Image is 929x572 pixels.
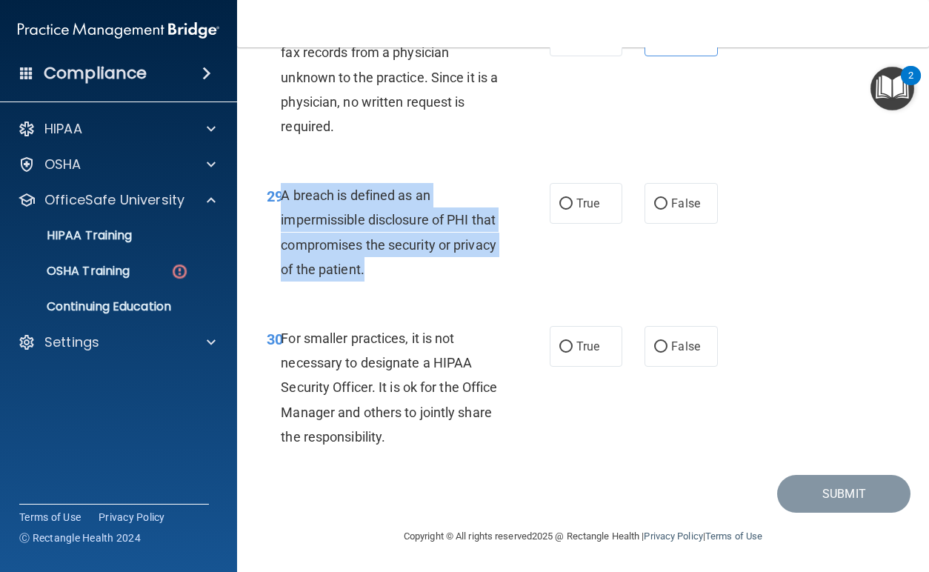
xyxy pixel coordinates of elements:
[44,333,99,351] p: Settings
[18,16,219,45] img: PMB logo
[44,63,147,84] h4: Compliance
[908,76,913,95] div: 2
[18,333,216,351] a: Settings
[281,20,498,134] span: The practice receives a request to fax records from a physician unknown to the practice. Since it...
[576,339,599,353] span: True
[18,191,216,209] a: OfficeSafe University
[44,191,184,209] p: OfficeSafe University
[99,510,165,525] a: Privacy Policy
[576,196,599,210] span: True
[267,187,283,205] span: 29
[10,228,132,243] p: HIPAA Training
[559,199,573,210] input: True
[313,513,853,560] div: Copyright © All rights reserved 2025 @ Rectangle Health | |
[18,120,216,138] a: HIPAA
[281,330,497,445] span: For smaller practices, it is not necessary to designate a HIPAA Security Officer. It is ok for th...
[705,531,762,542] a: Terms of Use
[10,264,130,279] p: OSHA Training
[19,531,141,545] span: Ⓒ Rectangle Health 2024
[671,339,700,353] span: False
[671,196,700,210] span: False
[654,342,667,353] input: False
[44,120,82,138] p: HIPAA
[559,342,573,353] input: True
[44,156,81,173] p: OSHA
[673,467,911,526] iframe: Drift Widget Chat Controller
[654,199,667,210] input: False
[281,187,496,277] span: A breach is defined as an impermissible disclosure of PHI that compromises the security or privac...
[18,156,216,173] a: OSHA
[644,531,702,542] a: Privacy Policy
[10,299,212,314] p: Continuing Education
[267,330,283,348] span: 30
[870,67,914,110] button: Open Resource Center, 2 new notifications
[170,262,189,281] img: danger-circle.6113f641.png
[19,510,81,525] a: Terms of Use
